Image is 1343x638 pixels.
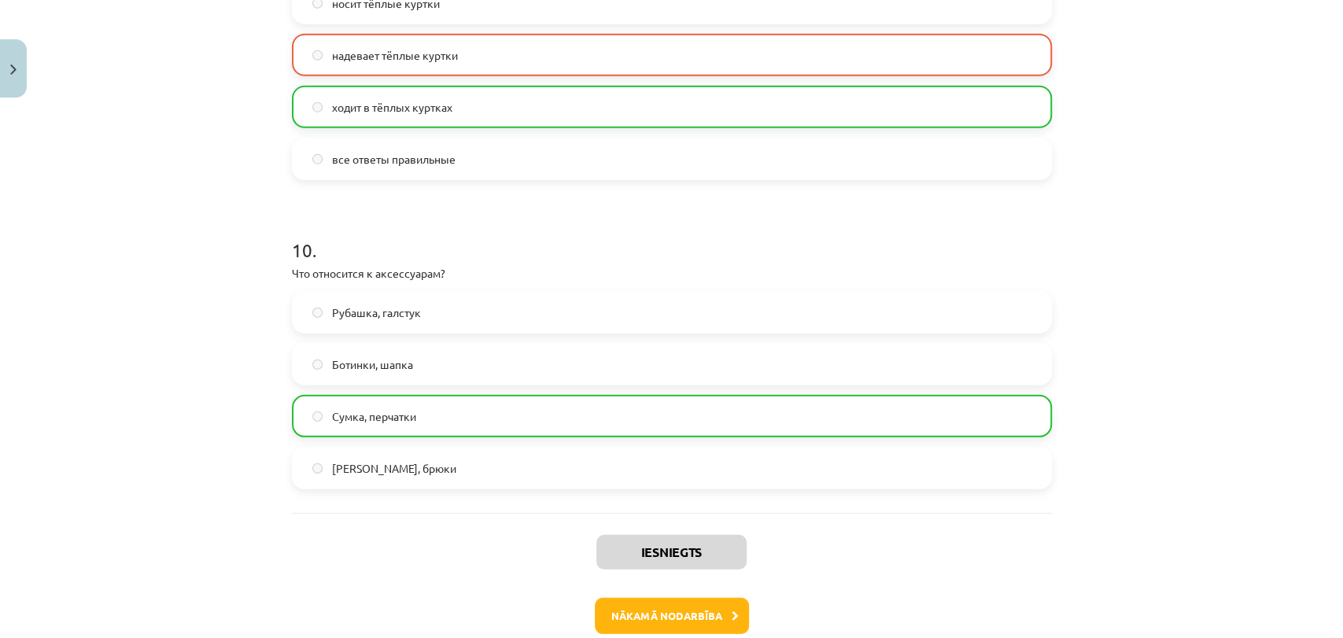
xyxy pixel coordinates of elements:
[312,50,323,61] input: надевает тёплые куртки
[332,47,458,64] span: надевает тёплые куртки
[312,411,323,422] input: Сумка, перчатки
[312,360,323,370] input: Ботинки, шапка
[595,598,749,634] button: Nākamā nodarbība
[312,463,323,474] input: [PERSON_NAME], брюки
[332,460,456,477] span: [PERSON_NAME], брюки
[312,154,323,164] input: все ответы правильные
[332,151,456,168] span: все ответы правильные
[292,212,1052,260] h1: 10 .
[312,102,323,112] input: ходит в тёплых куртках
[332,304,421,321] span: Рубашка, галстук
[596,535,747,570] button: Iesniegts
[10,65,17,75] img: icon-close-lesson-0947bae3869378f0d4975bcd49f059093ad1ed9edebbc8119c70593378902aed.svg
[312,308,323,318] input: Рубашка, галстук
[332,408,416,425] span: Сумка, перчатки
[332,356,413,373] span: Ботинки, шапка
[292,265,1052,282] p: Что относится к аксессуарам?
[332,99,452,116] span: ходит в тёплых куртках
